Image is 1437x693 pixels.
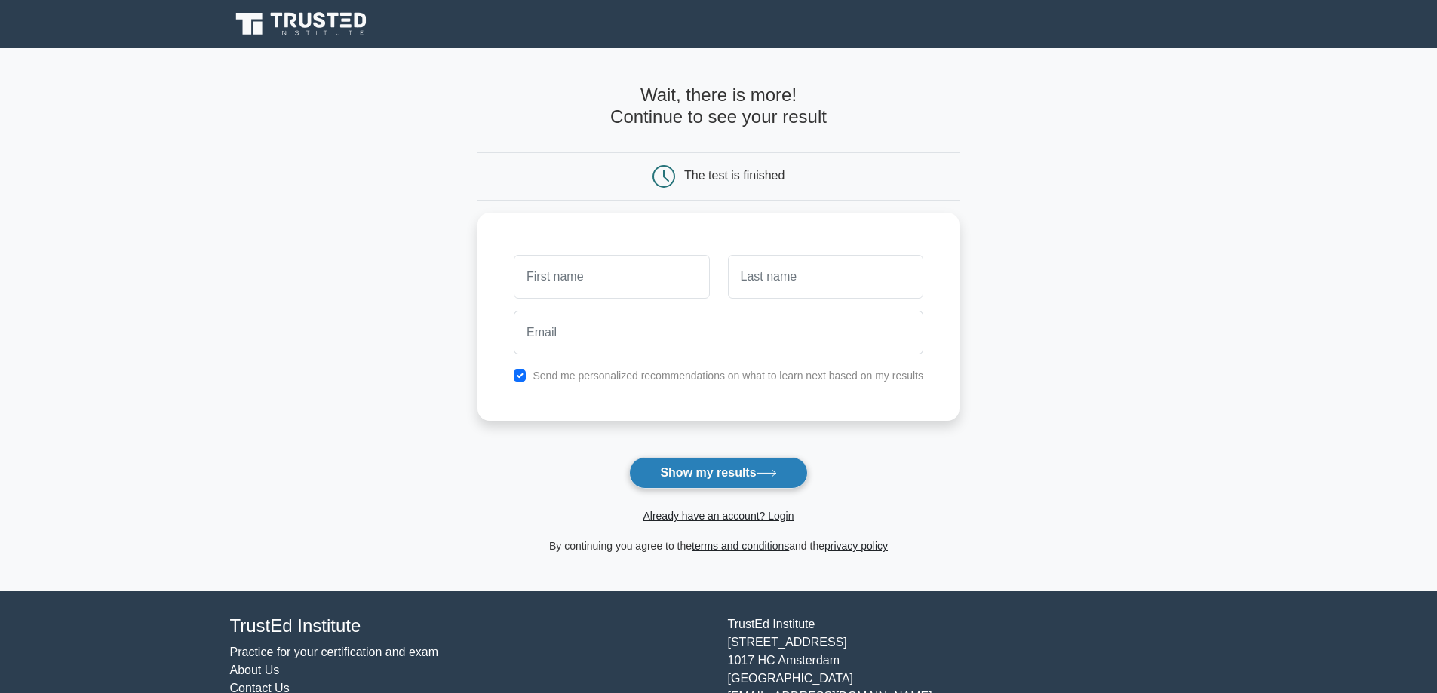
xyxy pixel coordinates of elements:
[629,457,807,489] button: Show my results
[824,540,888,552] a: privacy policy
[514,311,923,354] input: Email
[230,615,710,637] h4: TrustEd Institute
[477,84,960,128] h4: Wait, there is more! Continue to see your result
[533,369,923,382] label: Send me personalized recommendations on what to learn next based on my results
[692,540,789,552] a: terms and conditions
[514,255,709,299] input: First name
[643,510,794,522] a: Already have an account? Login
[230,664,280,676] a: About Us
[230,645,439,658] a: Practice for your certification and exam
[728,255,923,299] input: Last name
[468,537,969,555] div: By continuing you agree to the and the
[684,169,785,182] div: The test is finished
